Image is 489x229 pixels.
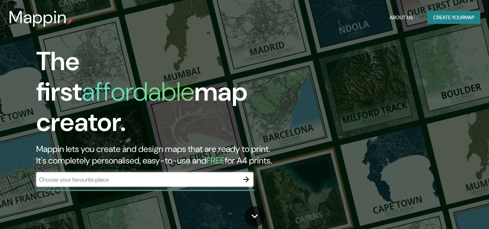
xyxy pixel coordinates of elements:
[387,11,416,24] button: About Us
[36,46,281,143] h1: The first map creator.
[67,19,73,25] img: mappin-pin
[206,155,225,166] h5: FREE
[36,143,281,166] h2: Mappin lets you create and design maps that are ready to print. It's completely personalised, eas...
[36,175,239,184] input: Choose your favourite place
[427,11,480,24] button: Create yourmap
[82,75,194,109] h1: affordable
[9,7,67,27] h3: Mappin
